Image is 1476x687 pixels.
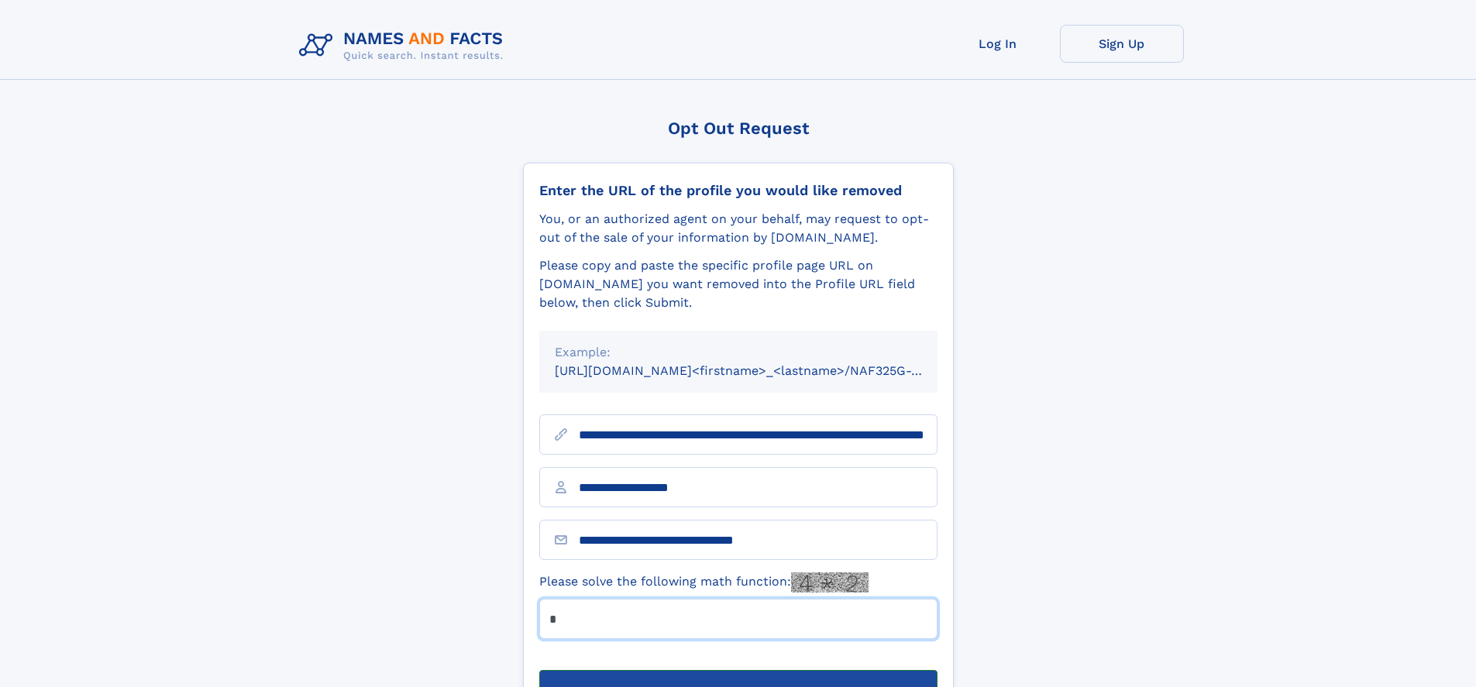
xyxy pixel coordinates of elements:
[539,210,938,247] div: You, or an authorized agent on your behalf, may request to opt-out of the sale of your informatio...
[523,119,954,138] div: Opt Out Request
[293,25,516,67] img: Logo Names and Facts
[539,182,938,199] div: Enter the URL of the profile you would like removed
[539,572,869,593] label: Please solve the following math function:
[1060,25,1184,63] a: Sign Up
[539,256,938,312] div: Please copy and paste the specific profile page URL on [DOMAIN_NAME] you want removed into the Pr...
[555,343,922,362] div: Example:
[555,363,967,378] small: [URL][DOMAIN_NAME]<firstname>_<lastname>/NAF325G-xxxxxxxx
[936,25,1060,63] a: Log In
